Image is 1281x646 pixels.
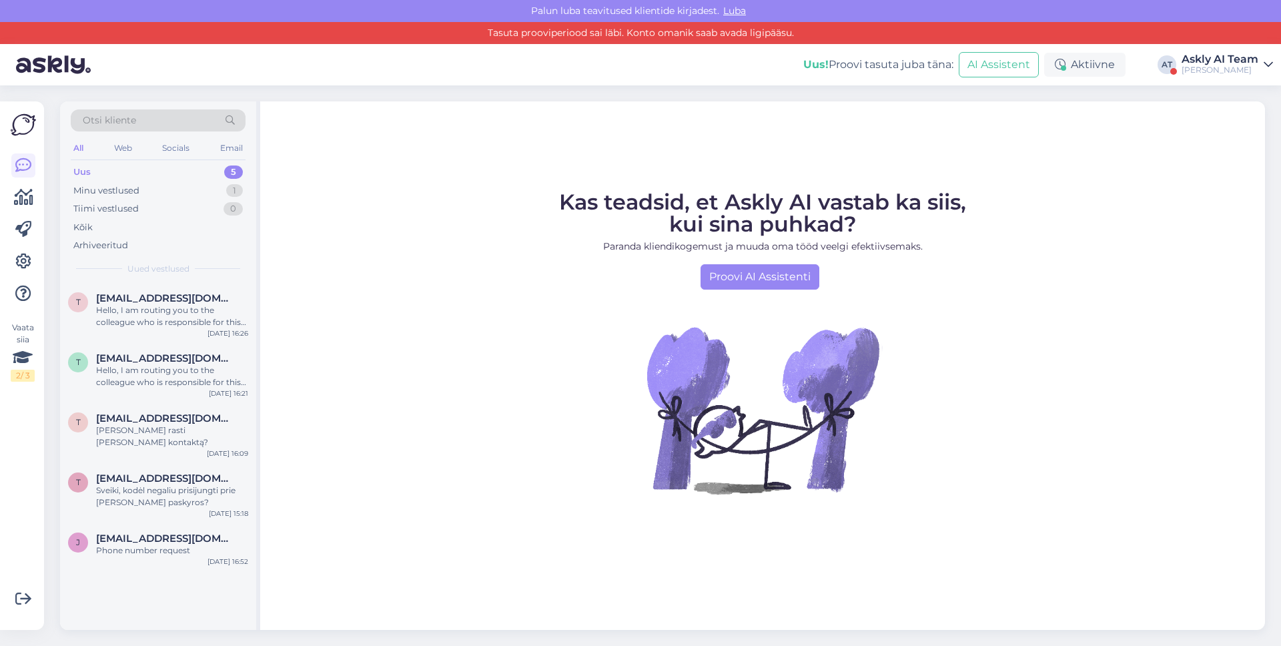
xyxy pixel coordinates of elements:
[76,537,80,547] span: j
[1182,54,1273,75] a: Askly AI Team[PERSON_NAME]
[73,166,91,179] div: Uus
[96,485,248,509] div: Sveiki, kodėl negaliu prisijungti prie [PERSON_NAME] paskyros?
[159,139,192,157] div: Socials
[207,557,248,567] div: [DATE] 16:52
[224,202,243,216] div: 0
[559,240,966,254] p: Paranda kliendikogemust ja muuda oma tööd veelgi efektiivsemaks.
[226,184,243,198] div: 1
[701,264,819,290] a: Proovi AI Assistenti
[1182,54,1258,65] div: Askly AI Team
[1182,65,1258,75] div: [PERSON_NAME]
[96,472,235,485] span: testas@bkgrupe.lt
[96,352,235,364] span: testttt@bkgrupe.lt
[218,139,246,157] div: Email
[111,139,135,157] div: Web
[76,297,81,307] span: t
[127,263,189,275] span: Uued vestlused
[96,292,235,304] span: testtttt@bkgrupe.lt
[1158,55,1176,74] div: AT
[209,388,248,398] div: [DATE] 16:21
[71,139,86,157] div: All
[96,545,248,557] div: Phone number request
[11,370,35,382] div: 2 / 3
[96,412,235,424] span: testt@bkgrupe.lt
[73,184,139,198] div: Minu vestlused
[959,52,1039,77] button: AI Assistent
[719,5,750,17] span: Luba
[207,328,248,338] div: [DATE] 16:26
[224,166,243,179] div: 5
[207,448,248,458] div: [DATE] 16:09
[1044,53,1126,77] div: Aktiivne
[96,424,248,448] div: [PERSON_NAME] rasti [PERSON_NAME] kontaktą?
[83,113,136,127] span: Otsi kliente
[803,58,829,71] b: Uus!
[73,202,139,216] div: Tiimi vestlused
[803,57,953,73] div: Proovi tasuta juba täna:
[11,322,35,382] div: Vaata siia
[73,239,128,252] div: Arhiveeritud
[643,290,883,530] img: No Chat active
[76,417,81,427] span: t
[11,112,36,137] img: Askly Logo
[559,189,966,237] span: Kas teadsid, et Askly AI vastab ka siis, kui sina puhkad?
[76,477,81,487] span: t
[96,364,248,388] div: Hello, I am routing you to the colleague who is responsible for this topic. A little patience ple...
[209,509,248,519] div: [DATE] 15:18
[96,533,235,545] span: justas@bkgrupe.lt
[96,304,248,328] div: Hello, I am routing you to the colleague who is responsible for this topic. A little patience ple...
[73,221,93,234] div: Kõik
[76,357,81,367] span: t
